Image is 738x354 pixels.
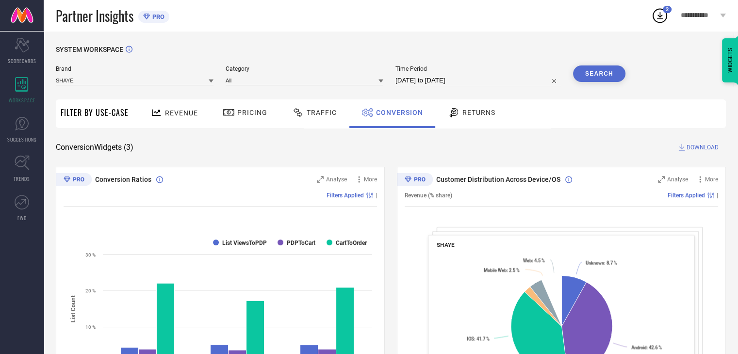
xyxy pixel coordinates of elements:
span: Partner Insights [56,6,133,26]
text: : 8.7 % [586,260,617,266]
span: Revenue (% share) [405,192,452,199]
span: Filter By Use-Case [61,107,129,118]
span: Analyse [326,176,347,183]
div: Premium [397,173,433,188]
span: | [376,192,377,199]
span: Filters Applied [327,192,364,199]
span: SHAYE [437,241,455,248]
text: : 42.6 % [631,345,662,350]
tspan: Web [523,258,532,263]
span: | [717,192,718,199]
text: CartToOrder [336,240,367,246]
span: PRO [150,13,164,20]
span: Pricing [237,109,267,116]
span: Traffic [307,109,337,116]
text: : 41.7 % [467,336,490,341]
span: SUGGESTIONS [7,136,37,143]
text: 10 % [85,324,96,330]
span: Analyse [667,176,688,183]
span: More [705,176,718,183]
span: Brand [56,65,213,72]
span: Category [226,65,383,72]
text: : 4.5 % [523,258,545,263]
text: PDPToCart [287,240,315,246]
text: : 2.5 % [483,267,519,273]
tspan: Android [631,345,646,350]
span: Conversion [376,109,423,116]
span: DOWNLOAD [687,143,719,152]
tspan: List Count [70,295,77,322]
span: Time Period [395,65,561,72]
text: 20 % [85,288,96,293]
button: Search [573,65,625,82]
text: 30 % [85,252,96,257]
span: Revenue [165,109,198,117]
tspan: Mobile Web [483,267,506,273]
svg: Zoom [317,176,324,183]
span: WORKSPACE [9,97,35,104]
text: List ViewsToPDP [222,240,267,246]
span: More [364,176,377,183]
div: Premium [56,173,92,188]
span: Conversion Ratios [95,176,151,183]
svg: Zoom [658,176,665,183]
span: Conversion Widgets ( 3 ) [56,143,133,152]
span: Customer Distribution Across Device/OS [436,176,560,183]
span: 2 [666,6,669,13]
span: Filters Applied [668,192,705,199]
tspan: IOS [467,336,474,341]
span: Returns [462,109,495,116]
span: FWD [17,214,27,222]
span: TRENDS [14,175,30,182]
div: Open download list [651,7,669,24]
span: SYSTEM WORKSPACE [56,46,123,53]
span: SCORECARDS [8,57,36,64]
input: Select time period [395,75,561,86]
tspan: Unknown [586,260,604,266]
